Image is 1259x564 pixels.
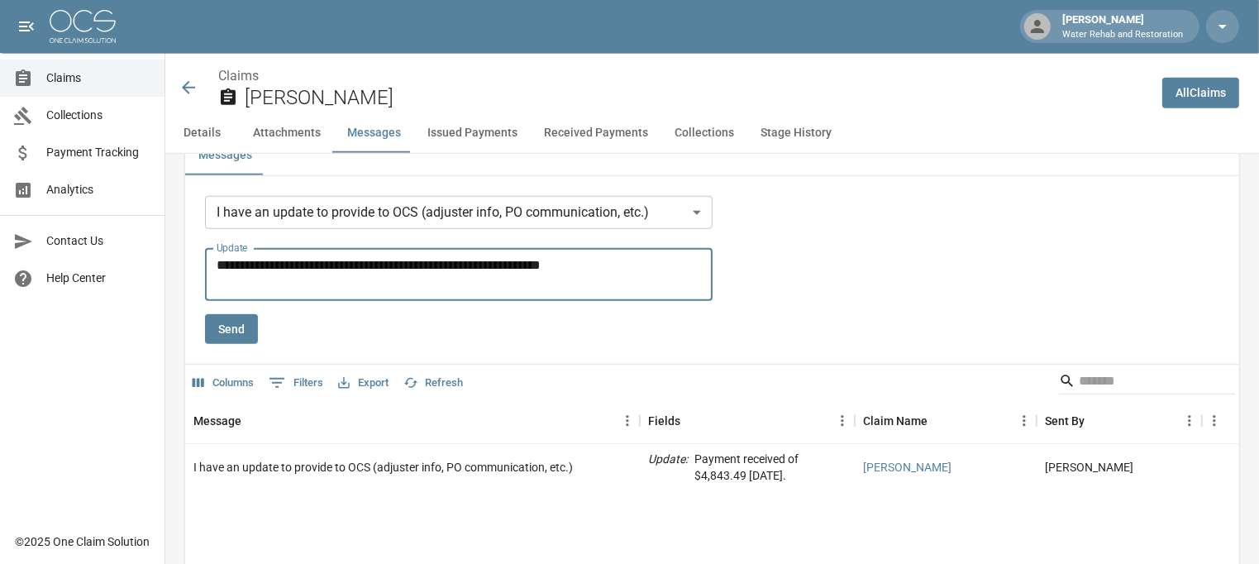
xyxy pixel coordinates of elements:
[1202,409,1227,433] button: Menu
[747,113,845,153] button: Stage History
[46,69,151,87] span: Claims
[46,232,151,250] span: Contact Us
[648,451,688,484] p: Update :
[414,113,531,153] button: Issued Payments
[1062,28,1183,42] p: Water Rehab and Restoration
[1059,368,1236,398] div: Search
[193,459,573,476] div: I have an update to provide to OCS (adjuster info, PO communication, etc.)
[680,409,703,433] button: Sort
[855,398,1037,444] div: Claim Name
[241,409,265,433] button: Sort
[661,113,747,153] button: Collections
[1177,409,1202,433] button: Menu
[205,314,258,345] button: Send
[46,107,151,124] span: Collections
[1045,459,1133,476] div: Terri W
[830,409,855,433] button: Menu
[648,398,680,444] div: Fields
[185,136,1239,175] div: related-list tabs
[245,86,1149,110] h2: [PERSON_NAME]
[1012,409,1037,433] button: Menu
[863,398,928,444] div: Claim Name
[531,113,661,153] button: Received Payments
[15,533,150,550] div: © 2025 One Claim Solution
[694,451,846,484] p: Payment received of $4,843.49 [DATE].
[334,113,414,153] button: Messages
[265,370,327,396] button: Show filters
[928,409,951,433] button: Sort
[863,459,951,476] a: [PERSON_NAME]
[1056,12,1190,41] div: [PERSON_NAME]
[50,10,116,43] img: ocs-logo-white-transparent.png
[185,398,640,444] div: Message
[218,66,1149,86] nav: breadcrumb
[1085,409,1108,433] button: Sort
[205,196,713,229] div: I have an update to provide to OCS (adjuster info, PO communication, etc.)
[615,409,640,433] button: Menu
[46,270,151,287] span: Help Center
[185,136,265,175] button: Messages
[217,241,248,256] label: Update
[46,181,151,198] span: Analytics
[240,113,334,153] button: Attachments
[334,370,393,396] button: Export
[10,10,43,43] button: open drawer
[165,113,240,153] button: Details
[640,398,855,444] div: Fields
[188,370,258,396] button: Select columns
[399,370,467,396] button: Refresh
[1162,78,1239,108] a: AllClaims
[218,68,259,84] a: Claims
[1045,398,1085,444] div: Sent By
[1037,398,1202,444] div: Sent By
[193,398,241,444] div: Message
[165,113,1259,153] div: anchor tabs
[46,144,151,161] span: Payment Tracking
